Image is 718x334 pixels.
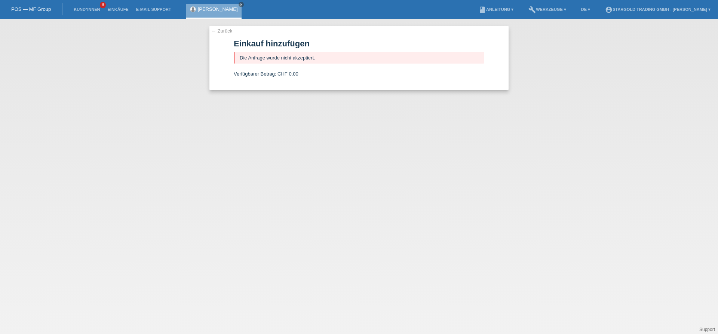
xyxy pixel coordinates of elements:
a: [PERSON_NAME] [198,6,238,12]
h1: Einkauf hinzufügen [234,39,484,48]
a: ← Zurück [211,28,232,34]
i: build [528,6,536,13]
a: E-Mail Support [132,7,175,12]
span: Verfügbarer Betrag: [234,71,276,77]
i: book [479,6,486,13]
span: 9 [100,2,106,8]
a: account_circleStargold Trading GmbH - [PERSON_NAME] ▾ [601,7,714,12]
a: Einkäufe [104,7,132,12]
i: close [239,3,243,6]
a: Support [699,327,715,332]
a: close [239,2,244,7]
a: Kund*innen [70,7,104,12]
i: account_circle [605,6,613,13]
div: Die Anfrage wurde nicht akzeptiert. [234,52,484,64]
a: buildWerkzeuge ▾ [525,7,570,12]
span: CHF 0.00 [277,71,298,77]
a: POS — MF Group [11,6,51,12]
a: DE ▾ [577,7,594,12]
a: bookAnleitung ▾ [475,7,517,12]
